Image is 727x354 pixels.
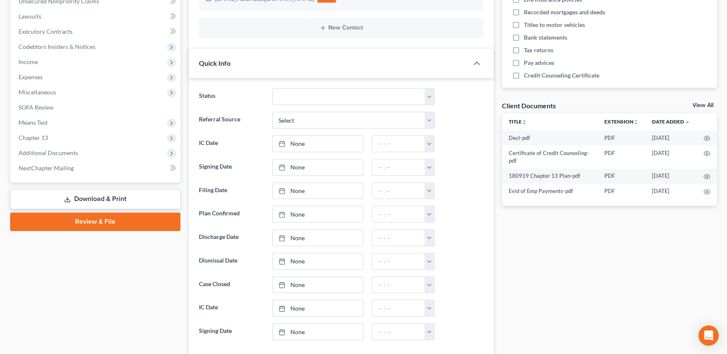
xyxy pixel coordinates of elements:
[273,324,363,340] a: None
[598,184,645,199] td: PDF
[19,164,74,172] span: NextChapter Mailing
[273,183,363,199] a: None
[524,59,554,67] span: Pay advices
[206,24,476,31] button: New Contact
[502,169,598,184] td: 180919 Chapter 13 Plan-pdf
[19,13,41,20] span: Lawsuits
[598,145,645,169] td: PDF
[598,169,645,184] td: PDF
[195,206,268,223] label: Plan Confirmed
[372,300,425,316] input: -- : --
[698,325,719,346] div: Open Intercom Messenger
[685,120,690,125] i: expand_more
[195,276,268,293] label: Case Closed
[19,43,95,50] span: Codebtors Insiders & Notices
[273,136,363,152] a: None
[195,88,268,105] label: Status
[10,189,180,209] a: Download & Print
[524,21,585,29] span: Titles to motor vehicles
[502,130,598,145] td: Decl-pdf
[522,120,527,125] i: unfold_more
[372,136,425,152] input: -- : --
[195,253,268,270] label: Dismissal Date
[372,253,425,269] input: -- : --
[502,145,598,169] td: Certificate of Credit Counseling-pdf
[604,118,638,125] a: Extensionunfold_more
[273,159,363,175] a: None
[19,149,78,156] span: Additional Documents
[645,169,697,184] td: [DATE]
[19,119,48,126] span: Means Test
[645,145,697,169] td: [DATE]
[692,102,714,108] a: View All
[524,33,567,42] span: Bank statements
[652,118,690,125] a: Date Added expand_more
[273,206,363,222] a: None
[524,46,553,54] span: Tax returns
[524,71,599,80] span: Credit Counseling Certificate
[19,104,54,111] span: SOFA Review
[645,184,697,199] td: [DATE]
[12,24,180,39] a: Executory Contracts
[372,324,425,340] input: -- : --
[372,183,425,199] input: -- : --
[195,229,268,246] label: Discharge Date
[195,323,268,340] label: Signing Date
[19,58,38,65] span: Income
[12,100,180,115] a: SOFA Review
[19,73,43,80] span: Expenses
[195,300,268,316] label: IC Date
[19,134,48,141] span: Chapter 13
[273,277,363,293] a: None
[195,112,268,129] label: Referral Source
[199,59,231,67] span: Quick Info
[598,130,645,145] td: PDF
[19,88,56,96] span: Miscellaneous
[12,161,180,176] a: NextChapter Mailing
[633,120,638,125] i: unfold_more
[502,184,598,199] td: Evid of Emp Payments-pdf
[645,130,697,145] td: [DATE]
[195,135,268,152] label: IC Date
[372,206,425,222] input: -- : --
[195,182,268,199] label: Filing Date
[10,212,180,231] a: Review & File
[19,28,72,35] span: Executory Contracts
[12,9,180,24] a: Lawsuits
[273,230,363,246] a: None
[524,8,605,16] span: Recorded mortgages and deeds
[273,253,363,269] a: None
[273,300,363,316] a: None
[509,118,527,125] a: Titleunfold_more
[195,159,268,176] label: Signing Date
[372,230,425,246] input: -- : --
[502,101,556,110] div: Client Documents
[372,277,425,293] input: -- : --
[372,159,425,175] input: -- : --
